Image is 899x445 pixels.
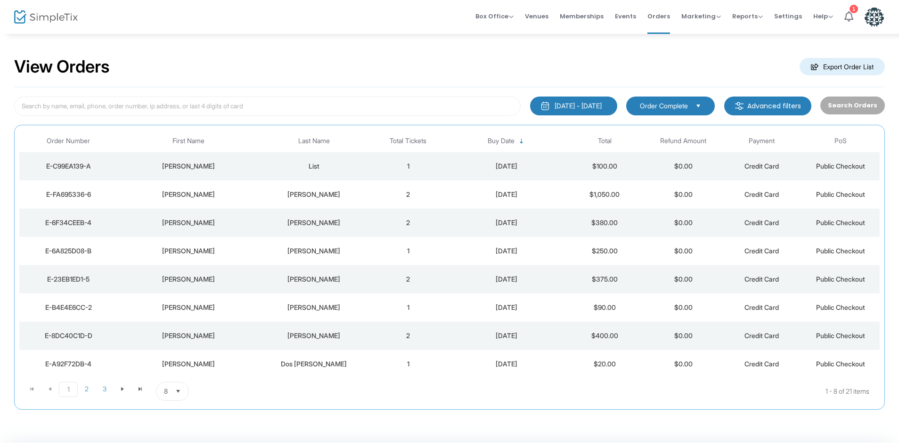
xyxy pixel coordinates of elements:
[47,137,90,145] span: Order Number
[816,162,865,170] span: Public Checkout
[22,275,115,284] div: E-23EB1ED1-5
[640,101,688,111] span: Order Complete
[369,130,448,152] th: Total Tickets
[565,322,644,350] td: $400.00
[137,385,144,393] span: Go to the last page
[744,332,779,340] span: Credit Card
[644,130,723,152] th: Refund Amount
[644,293,723,322] td: $0.00
[692,101,705,111] button: Select
[120,246,256,256] div: Laura
[565,152,644,180] td: $100.00
[450,275,563,284] div: 9/13/2025
[119,385,126,393] span: Go to the next page
[644,237,723,265] td: $0.00
[59,382,78,397] span: Page 1
[22,303,115,312] div: E-B4E4E6CC-2
[488,137,515,145] span: Buy Date
[744,218,779,227] span: Credit Card
[565,350,644,378] td: $20.00
[262,190,367,199] div: Lynch
[114,382,131,396] span: Go to the next page
[565,130,644,152] th: Total
[644,180,723,209] td: $0.00
[369,209,448,237] td: 2
[565,293,644,322] td: $90.00
[369,237,448,265] td: 1
[120,359,256,369] div: Emily
[565,265,644,293] td: $375.00
[120,162,256,171] div: Melissa
[724,97,811,115] m-button: Advanced filters
[644,322,723,350] td: $0.00
[164,387,168,396] span: 8
[816,247,865,255] span: Public Checkout
[22,359,115,369] div: E-A92F72DB-4
[540,101,550,111] img: monthly
[120,218,256,227] div: Aaron
[369,322,448,350] td: 2
[262,303,367,312] div: Bruce
[450,218,563,227] div: 9/13/2025
[475,12,514,21] span: Box Office
[744,162,779,170] span: Credit Card
[262,359,367,369] div: Dos santos
[644,209,723,237] td: $0.00
[298,137,330,145] span: Last Name
[14,57,110,77] h2: View Orders
[644,265,723,293] td: $0.00
[744,303,779,311] span: Credit Card
[816,218,865,227] span: Public Checkout
[450,331,563,340] div: 9/13/2025
[172,382,185,400] button: Select
[565,209,644,237] td: $380.00
[816,360,865,368] span: Public Checkout
[644,152,723,180] td: $0.00
[22,246,115,256] div: E-6A825D08-B
[744,190,779,198] span: Credit Card
[615,4,636,28] span: Events
[262,275,367,284] div: Rosen
[120,190,256,199] div: Jason
[518,138,525,145] span: Sortable
[774,4,802,28] span: Settings
[816,190,865,198] span: Public Checkout
[735,101,744,111] img: filter
[450,303,563,312] div: 9/13/2025
[120,275,256,284] div: David
[525,4,548,28] span: Venues
[450,190,563,199] div: 9/13/2025
[369,350,448,378] td: 1
[369,265,448,293] td: 2
[813,12,833,21] span: Help
[369,180,448,209] td: 2
[450,246,563,256] div: 9/13/2025
[262,331,367,340] div: Ambrosi
[120,303,256,312] div: Hoag
[450,359,563,369] div: 9/13/2025
[450,162,563,171] div: 9/13/2025
[681,12,721,21] span: Marketing
[369,293,448,322] td: 1
[283,382,869,401] kendo-pager-info: 1 - 8 of 21 items
[816,332,865,340] span: Public Checkout
[816,303,865,311] span: Public Checkout
[816,275,865,283] span: Public Checkout
[834,137,847,145] span: PoS
[744,275,779,283] span: Credit Card
[565,180,644,209] td: $1,050.00
[22,331,115,340] div: E-8DC40C1D-D
[262,162,367,171] div: List
[560,4,604,28] span: Memberships
[22,162,115,171] div: E-C99EA139-A
[262,246,367,256] div: Amodeo
[262,218,367,227] div: Coopersmith
[555,101,602,111] div: [DATE] - [DATE]
[19,130,880,378] div: Data table
[530,97,617,115] button: [DATE] - [DATE]
[120,331,256,340] div: Julia
[744,360,779,368] span: Credit Card
[800,58,885,75] m-button: Export Order List
[744,247,779,255] span: Credit Card
[732,12,763,21] span: Reports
